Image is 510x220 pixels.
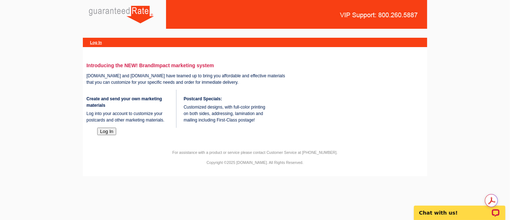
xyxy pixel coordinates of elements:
[90,40,102,45] a: Log In
[83,149,427,156] p: For assistance with a product or service please contact Customer Service at [PHONE_NUMBER].
[86,63,293,68] h3: Introducing the NEW! BrandImpact marketing system
[86,110,173,123] p: Log into your account to customize your postcards and other marketing materials.
[409,197,510,220] iframe: LiveChat chat widget
[97,128,116,135] button: Log In
[83,159,427,166] p: Copyright ©2025 [DOMAIN_NAME]. All Rights Reserved.
[86,96,173,109] h4: Create and send your own marketing materials
[184,96,270,102] h4: Postcard Specials:
[86,73,293,86] p: [DOMAIN_NAME] and [DOMAIN_NAME] have teamed up to bring you affordable and effective materials th...
[184,104,270,123] p: Customized designs, with full-color printing on both sides, addressing, lamination and mailing in...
